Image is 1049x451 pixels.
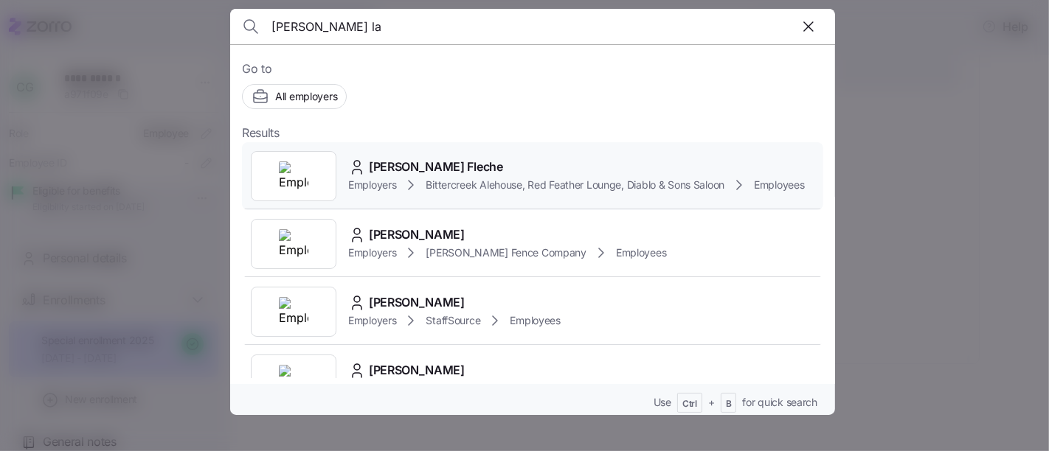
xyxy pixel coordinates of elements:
[348,313,396,328] span: Employers
[426,245,586,260] span: [PERSON_NAME] Fence Company
[654,395,671,410] span: Use
[369,361,465,380] span: [PERSON_NAME]
[275,89,337,104] span: All employers
[742,395,817,410] span: for quick search
[242,84,347,109] button: All employers
[369,225,465,244] span: [PERSON_NAME]
[708,395,715,410] span: +
[726,398,732,410] span: B
[279,365,308,394] img: Employer logo
[348,178,396,192] span: Employers
[348,245,396,260] span: Employers
[616,245,666,260] span: Employees
[242,60,823,78] span: Go to
[369,293,465,312] span: [PERSON_NAME]
[279,229,308,259] img: Employer logo
[279,297,308,326] img: Employer logo
[510,313,560,328] span: Employees
[279,161,308,191] img: Employer logo
[426,178,724,192] span: Bittercreek Alehouse, Red Feather Lounge, Diablo & Sons Saloon
[682,398,697,410] span: Ctrl
[369,158,503,176] span: [PERSON_NAME] Fleche
[426,313,480,328] span: StaffSource
[242,124,280,142] span: Results
[754,178,804,192] span: Employees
